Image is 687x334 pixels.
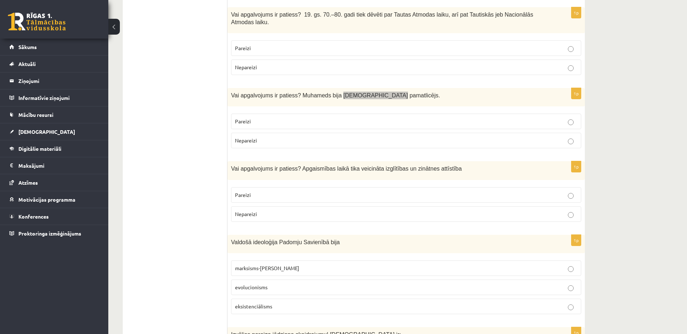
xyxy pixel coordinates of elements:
[9,191,99,208] a: Motivācijas programma
[9,72,99,89] a: Ziņojumi
[568,212,574,218] input: Nepareizi
[9,106,99,123] a: Mācību resursi
[18,145,61,152] span: Digitālie materiāli
[235,284,268,290] span: evolucionisms
[568,46,574,52] input: Pareizi
[568,119,574,125] input: Pareizi
[235,211,257,217] span: Nepareizi
[18,230,81,237] span: Proktoringa izmēģinājums
[568,139,574,144] input: Nepareizi
[235,45,251,51] span: Pareizi
[568,266,574,272] input: marksisms-[PERSON_NAME]
[235,265,299,271] span: marksisms-[PERSON_NAME]
[9,140,99,157] a: Digitālie materiāli
[231,92,440,98] span: Vai apgalvojums ir patiess? Muhameds bija [DEMOGRAPHIC_DATA] pamatlicējs.
[18,128,75,135] span: [DEMOGRAPHIC_DATA]
[568,65,574,71] input: Nepareizi
[9,123,99,140] a: [DEMOGRAPHIC_DATA]
[9,208,99,225] a: Konferences
[9,174,99,191] a: Atzīmes
[9,157,99,174] a: Maksājumi
[235,303,272,309] span: eksistenciālisms
[18,61,36,67] span: Aktuāli
[571,234,581,246] p: 1p
[231,239,340,245] span: Valdošā ideoloģija Padomju Savienībā bija
[8,13,66,31] a: Rīgas 1. Tālmācības vidusskola
[9,39,99,55] a: Sākums
[18,196,75,203] span: Motivācijas programma
[235,118,251,124] span: Pareizi
[18,44,37,50] span: Sākums
[18,179,38,186] span: Atzīmes
[231,12,533,25] span: Vai apgalvojums ir patiess? 19. gs. 70.–80. gadi tiek dēvēti par Tautas Atmodas laiku, arī pat Ta...
[235,64,257,70] span: Nepareizi
[18,111,53,118] span: Mācību resursi
[235,137,257,144] span: Nepareizi
[18,213,49,220] span: Konferences
[571,161,581,172] p: 1p
[231,166,462,172] span: Vai apgalvojums ir patiess? Apgaismības laikā tika veicināta izglītības un zinātnes attīstība
[9,56,99,72] a: Aktuāli
[18,89,99,106] legend: Informatīvie ziņojumi
[18,72,99,89] legend: Ziņojumi
[235,192,251,198] span: Pareizi
[568,193,574,199] input: Pareizi
[9,225,99,242] a: Proktoringa izmēģinājums
[571,88,581,99] p: 1p
[571,7,581,18] p: 1p
[568,304,574,310] input: eksistenciālisms
[568,285,574,291] input: evolucionisms
[18,157,99,174] legend: Maksājumi
[9,89,99,106] a: Informatīvie ziņojumi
